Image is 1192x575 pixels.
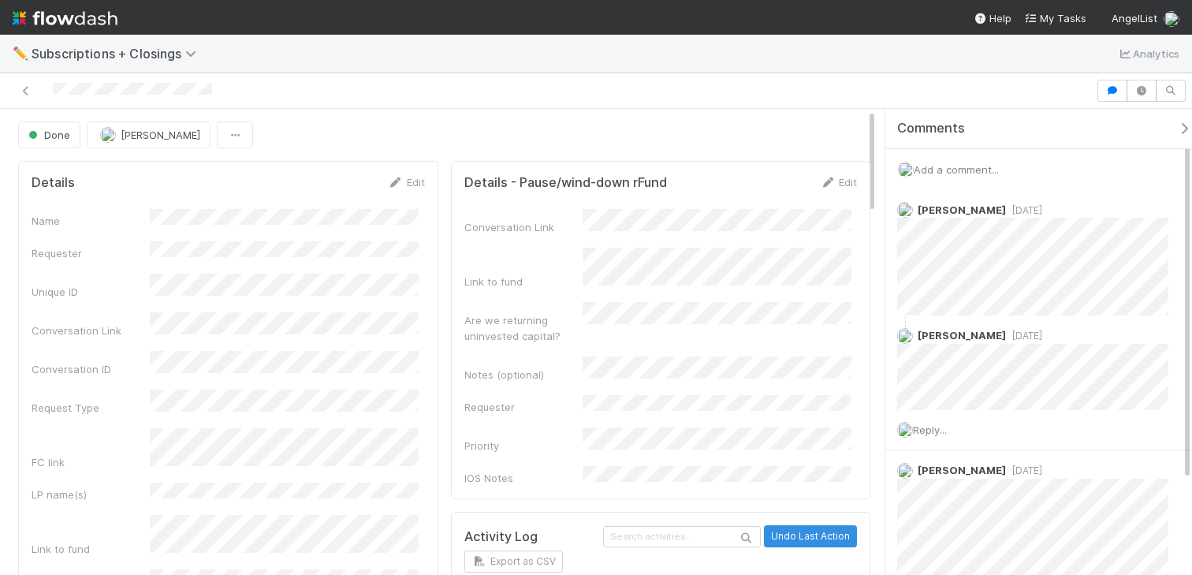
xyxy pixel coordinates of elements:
[121,129,200,141] span: [PERSON_NAME]
[914,163,999,176] span: Add a comment...
[918,203,1006,216] span: [PERSON_NAME]
[32,323,150,338] div: Conversation Link
[897,121,965,136] span: Comments
[32,541,150,557] div: Link to fund
[32,361,150,377] div: Conversation ID
[974,10,1011,26] div: Help
[32,284,150,300] div: Unique ID
[913,424,947,436] span: Reply...
[1024,10,1086,26] a: My Tasks
[1112,12,1157,24] span: AngelList
[898,162,914,177] img: avatar_6cb813a7-f212-4ca3-9382-463c76e0b247.png
[764,525,857,547] button: Undo Last Action
[464,367,583,383] div: Notes (optional)
[464,399,583,415] div: Requester
[464,551,563,573] button: Export as CSV
[32,175,75,191] h5: Details
[1006,330,1042,342] span: [DATE]
[603,526,761,547] input: Search activities...
[464,219,583,235] div: Conversation Link
[1117,44,1179,63] a: Analytics
[1006,204,1042,216] span: [DATE]
[918,464,1006,476] span: [PERSON_NAME]
[13,5,117,32] img: logo-inverted-e16ddd16eac7371096b0.svg
[464,438,583,454] div: Priority
[897,328,913,344] img: avatar_b18de8e2-1483-4e81-aa60-0a3d21592880.png
[1006,465,1042,476] span: [DATE]
[32,46,204,62] span: Subscriptions + Closings
[1024,12,1086,24] span: My Tasks
[464,470,583,486] div: IOS Notes
[87,121,210,148] button: [PERSON_NAME]
[464,529,601,545] h5: Activity Log
[388,176,425,189] a: Edit
[13,47,28,60] span: ✏️
[464,274,583,289] div: Link to fund
[464,312,583,344] div: Are we returning uninvested capital?
[32,454,150,470] div: FC link
[820,176,857,189] a: Edit
[32,213,150,229] div: Name
[918,329,1006,342] span: [PERSON_NAME]
[32,487,150,502] div: LP name(s)
[32,400,150,416] div: Request Type
[897,422,913,438] img: avatar_6cb813a7-f212-4ca3-9382-463c76e0b247.png
[32,245,150,261] div: Requester
[897,463,913,479] img: avatar_b18de8e2-1483-4e81-aa60-0a3d21592880.png
[25,129,70,141] span: Done
[100,127,116,143] img: avatar_b18de8e2-1483-4e81-aa60-0a3d21592880.png
[897,202,913,218] img: avatar_ac990a78-52d7-40f8-b1fe-cbbd1cda261e.png
[464,175,667,191] h5: Details - Pause/wind-down rFund
[1164,11,1179,27] img: avatar_6cb813a7-f212-4ca3-9382-463c76e0b247.png
[18,121,80,148] button: Done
